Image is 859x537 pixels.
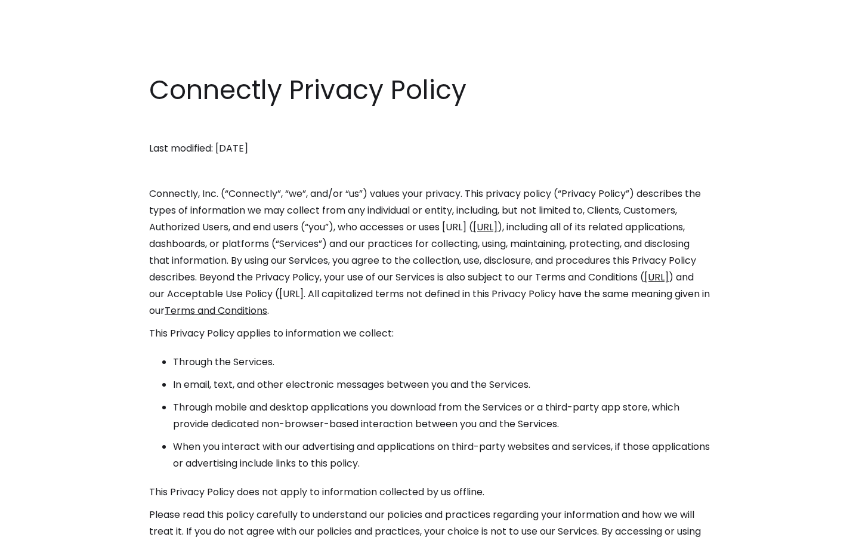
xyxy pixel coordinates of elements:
[149,118,710,134] p: ‍
[149,140,710,157] p: Last modified: [DATE]
[644,270,669,284] a: [URL]
[173,399,710,433] li: Through mobile and desktop applications you download from the Services or a third-party app store...
[473,220,498,234] a: [URL]
[165,304,267,317] a: Terms and Conditions
[149,186,710,319] p: Connectly, Inc. (“Connectly”, “we”, and/or “us”) values your privacy. This privacy policy (“Priva...
[149,72,710,109] h1: Connectly Privacy Policy
[149,325,710,342] p: This Privacy Policy applies to information we collect:
[12,515,72,533] aside: Language selected: English
[173,439,710,472] li: When you interact with our advertising and applications on third-party websites and services, if ...
[173,354,710,371] li: Through the Services.
[24,516,72,533] ul: Language list
[149,163,710,180] p: ‍
[173,376,710,393] li: In email, text, and other electronic messages between you and the Services.
[149,484,710,501] p: This Privacy Policy does not apply to information collected by us offline.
